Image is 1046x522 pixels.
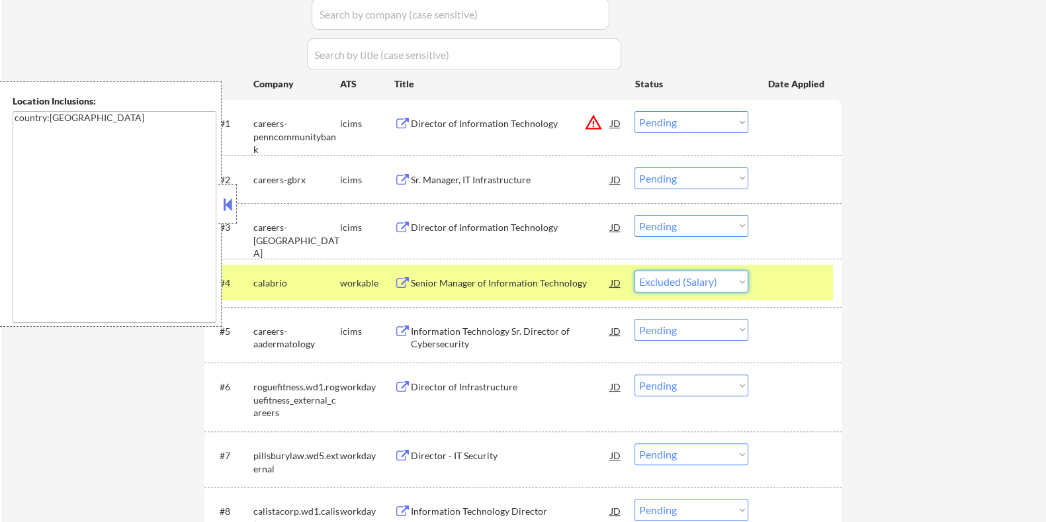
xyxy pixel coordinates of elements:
div: Director - IT Security [410,449,610,462]
div: careers-gbrx [253,173,339,187]
div: JD [609,374,622,398]
input: Search by title (case sensitive) [307,38,621,70]
div: #6 [219,380,242,394]
div: JD [609,215,622,239]
div: calabrio [253,277,339,290]
div: careers-penncommunitybank [253,117,339,156]
div: Director of Information Technology [410,221,610,234]
div: Date Applied [767,77,826,91]
div: Information Technology Sr. Director of Cybersecurity [410,325,610,351]
div: workday [339,449,394,462]
div: careers-aadermatology [253,325,339,351]
div: Location Inclusions: [13,95,216,108]
div: careers-[GEOGRAPHIC_DATA] [253,221,339,260]
div: pillsburylaw.wd5.external [253,449,339,475]
div: Senior Manager of Information Technology [410,277,610,290]
div: roguefitness.wd1.roguefitness_external_careers [253,380,339,419]
div: Company [253,77,339,91]
div: Status [634,71,748,95]
div: workday [339,380,394,394]
div: workable [339,277,394,290]
div: icims [339,325,394,338]
div: Sr. Manager, IT Infrastructure [410,173,610,187]
div: ATS [339,77,394,91]
div: JD [609,319,622,343]
button: warning_amber [584,113,602,132]
div: #7 [219,449,242,462]
div: JD [609,271,622,294]
div: Director of Information Technology [410,117,610,130]
div: icims [339,173,394,187]
div: #8 [219,505,242,518]
div: JD [609,443,622,467]
div: icims [339,117,394,130]
div: Director of Infrastructure [410,380,610,394]
div: Title [394,77,622,91]
div: icims [339,221,394,234]
div: Information Technology Director [410,505,610,518]
div: JD [609,167,622,191]
div: workday [339,505,394,518]
div: #5 [219,325,242,338]
div: JD [609,111,622,135]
